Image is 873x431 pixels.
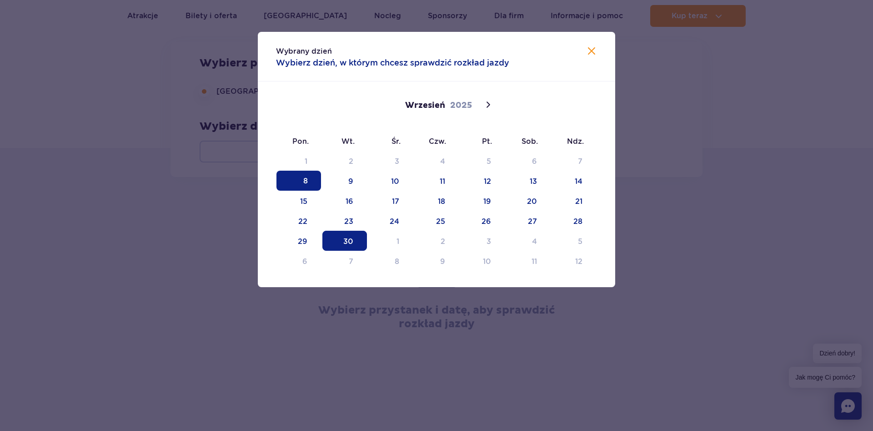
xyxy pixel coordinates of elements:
[552,151,596,171] span: Wrzesień 7, 2025
[552,251,596,271] span: Październik 12, 2025
[414,171,459,191] span: Wrzesień 11, 2025
[460,231,505,251] span: Październik 3, 2025
[414,231,459,251] span: Październik 2, 2025
[368,251,413,271] span: Październik 8, 2025
[405,100,445,111] span: Wrzesień
[322,151,367,171] span: Wrzesień 2, 2025
[276,211,321,231] span: Wrzesień 22, 2025
[414,191,459,211] span: Wrzesień 18, 2025
[276,56,509,69] span: Wybierz dzień, w którym chcesz sprawdzić rozkład jazdy
[459,137,505,147] span: Pt.
[276,137,322,147] span: Pon.
[551,137,597,147] span: Ndz.
[276,151,321,171] span: Wrzesień 1, 2025
[276,251,321,271] span: Październik 6, 2025
[322,191,367,211] span: Wrzesień 16, 2025
[414,251,459,271] span: Październik 9, 2025
[276,171,321,191] span: Wrzesień 8, 2025
[460,211,505,231] span: Wrzesień 26, 2025
[460,251,505,271] span: Październik 10, 2025
[414,211,459,231] span: Wrzesień 25, 2025
[460,171,505,191] span: Wrzesień 12, 2025
[505,137,551,147] span: Sob.
[460,151,505,171] span: Wrzesień 5, 2025
[276,231,321,251] span: Wrzesień 29, 2025
[368,211,413,231] span: Wrzesień 24, 2025
[414,151,459,171] span: Wrzesień 4, 2025
[368,191,413,211] span: Wrzesień 17, 2025
[322,251,367,271] span: Październik 7, 2025
[322,137,368,147] span: Wt.
[460,191,505,211] span: Wrzesień 19, 2025
[322,231,367,251] span: Wrzesień 30, 2025
[506,211,551,231] span: Wrzesień 27, 2025
[506,231,551,251] span: Październik 4, 2025
[368,171,413,191] span: Wrzesień 10, 2025
[506,151,551,171] span: Wrzesień 6, 2025
[552,171,596,191] span: Wrzesień 14, 2025
[552,191,596,211] span: Wrzesień 21, 2025
[506,191,551,211] span: Wrzesień 20, 2025
[506,251,551,271] span: Październik 11, 2025
[368,151,413,171] span: Wrzesień 3, 2025
[322,171,367,191] span: Wrzesień 9, 2025
[552,231,596,251] span: Październik 5, 2025
[552,211,596,231] span: Wrzesień 28, 2025
[368,137,414,147] span: Śr.
[368,231,413,251] span: Październik 1, 2025
[276,47,332,56] span: Wybrany dzień
[506,171,551,191] span: Wrzesień 13, 2025
[322,211,367,231] span: Wrzesień 23, 2025
[276,191,321,211] span: Wrzesień 15, 2025
[414,137,460,147] span: Czw.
